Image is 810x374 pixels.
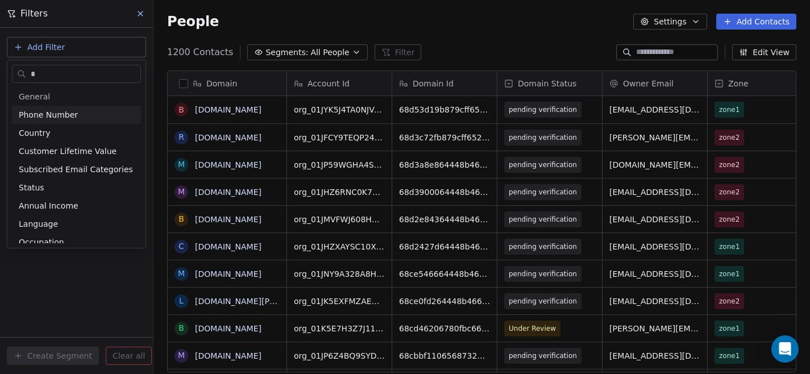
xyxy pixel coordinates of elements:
[19,200,78,211] span: Annual Income
[19,182,44,193] span: Status
[19,91,50,102] span: General
[19,218,58,230] span: Language
[19,164,133,175] span: Subscribed Email Categories
[19,127,51,139] span: Country
[19,109,78,120] span: Phone Number
[19,146,117,157] span: Customer Lifetime Value
[19,236,64,248] span: Occupation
